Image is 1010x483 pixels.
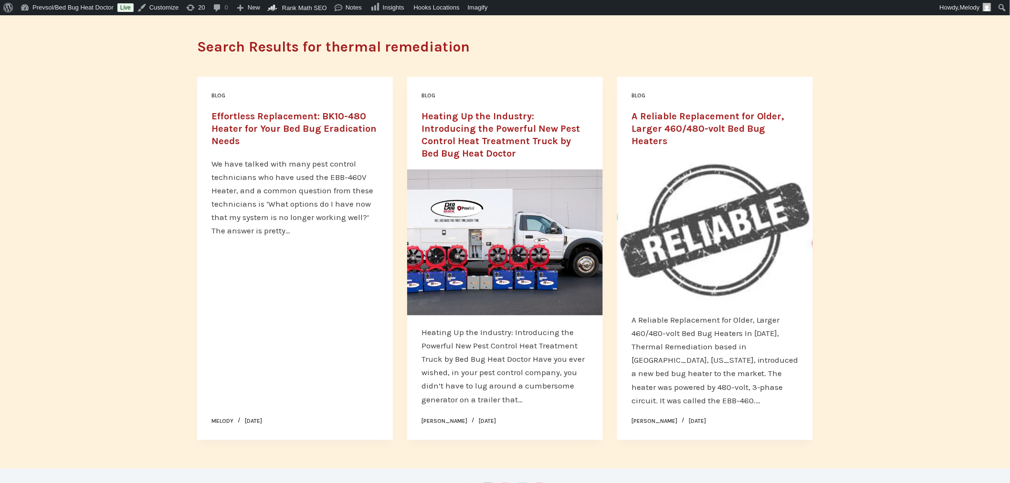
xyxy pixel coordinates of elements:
[960,4,980,11] span: Melody
[211,111,377,147] a: Effortless Replacement: BK10-480 Heater for Your Bed Bug Eradication Needs
[421,325,589,406] p: Heating Up the Industry: Introducing the Powerful New Pest Control Heat Treatment Truck by Bed Bu...
[689,418,706,424] time: [DATE]
[421,418,467,424] a: [PERSON_NAME]
[631,418,677,424] a: [PERSON_NAME]
[407,169,603,316] a: Heating Up the Industry: Introducing the Powerful New Pest Control Heat Treatment Truck by Bed Bu...
[8,4,36,32] button: Open LiveChat chat widget
[211,92,225,99] a: Blog
[617,157,813,304] a: A Reliable Replacement for Older, Larger 460/480-volt Bed Bug Heaters
[631,111,785,147] a: A Reliable Replacement for Older, Larger 460/480-volt Bed Bug Heaters
[197,36,813,58] h1: Search Results for thermal remediation
[282,4,327,11] span: Rank Math SEO
[421,111,580,159] a: Heating Up the Industry: Introducing the Powerful New Pest Control Heat Treatment Truck by Bed Bu...
[211,418,233,424] a: Melody
[211,157,379,237] p: We have talked with many pest control technicians who have used the EBB-460V Heater, and a common...
[479,418,496,424] time: [DATE]
[631,92,645,99] a: Blog
[421,92,435,99] a: Blog
[631,313,799,407] p: A Reliable Replacement for Older, Larger 460/480-volt Bed Bug Heaters In [DATE], Thermal Remediat...
[117,3,134,12] a: Live
[245,418,262,424] time: [DATE]
[383,4,404,11] span: Insights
